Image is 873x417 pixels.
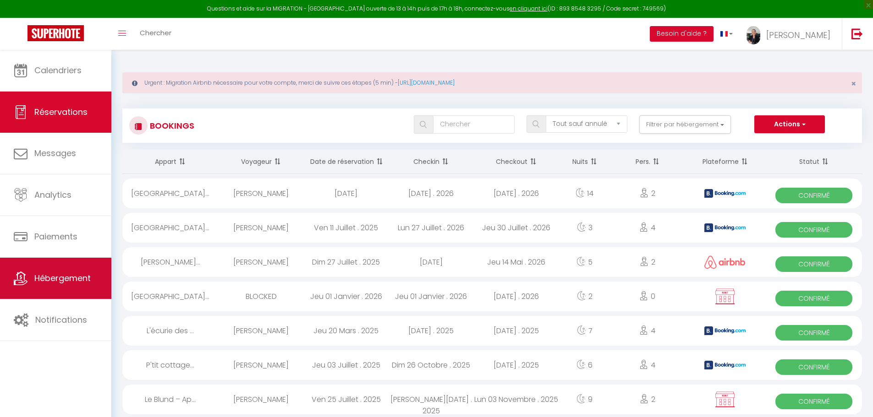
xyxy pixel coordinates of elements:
[34,147,76,159] span: Messages
[851,28,863,39] img: logout
[398,79,455,87] a: [URL][DOMAIN_NAME]
[433,115,515,134] input: Chercher
[140,28,171,38] span: Chercher
[389,150,474,174] th: Sort by checkin
[122,150,219,174] th: Sort by rentals
[35,314,87,325] span: Notifications
[122,72,862,93] div: Urgent : Migration Airbnb nécessaire pour votre compte, merci de suivre ces étapes (5 min) -
[510,5,548,12] a: en cliquant ici
[685,150,766,174] th: Sort by channel
[133,18,178,50] a: Chercher
[851,80,856,88] button: Close
[747,26,760,44] img: ...
[851,78,856,89] span: ×
[34,65,82,76] span: Calendriers
[34,106,88,118] span: Réservations
[34,272,91,284] span: Hébergement
[754,115,825,134] button: Actions
[34,231,77,242] span: Paiements
[474,150,559,174] th: Sort by checkout
[740,18,842,50] a: ... [PERSON_NAME]
[27,25,84,41] img: Super Booking
[559,150,610,174] th: Sort by nights
[34,189,71,200] span: Analytics
[650,26,714,42] button: Besoin d'aide ?
[639,115,731,134] button: Filtrer par hébergement
[148,115,194,136] h3: Bookings
[219,150,304,174] th: Sort by guest
[766,29,830,41] span: [PERSON_NAME]
[610,150,684,174] th: Sort by people
[303,150,389,174] th: Sort by booking date
[766,150,862,174] th: Sort by status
